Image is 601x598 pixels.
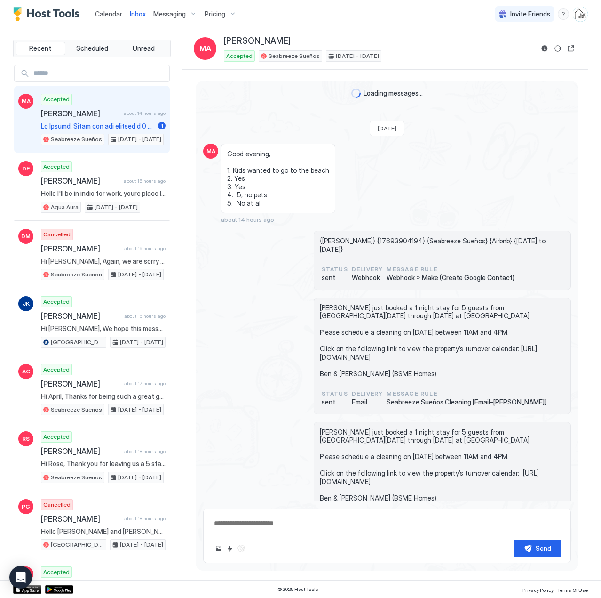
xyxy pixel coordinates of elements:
[41,446,120,456] span: [PERSON_NAME]
[13,7,84,21] a: Host Tools Logo
[536,543,551,553] div: Send
[41,189,166,198] span: Hello I'll be in indio for work. youre place looks like a perfect fit for my two coworkers and I.
[118,405,161,414] span: [DATE] - [DATE]
[124,516,166,522] span: about 18 hours ago
[45,585,73,594] a: Google Play Store
[351,89,361,98] div: loading
[23,299,30,308] span: JK
[41,122,154,130] span: Lo Ipsumd, Sitam con adi elitsed d 0 eiusm temp inc 9 utlabo et Doloremag Aliqua enim Adm, Veniam...
[118,473,161,482] span: [DATE] - [DATE]
[21,232,31,241] span: DM
[205,10,225,18] span: Pricing
[320,304,565,378] span: [PERSON_NAME] just booked a 1 night stay for 5 guests from [GEOGRAPHIC_DATA][DATE] through [DATE]...
[51,473,102,482] span: Seabreeze Sueños
[41,324,166,333] span: Hi [PERSON_NAME], We hope this message finds you well. Kindly be advised that we were just notifi...
[227,150,329,208] span: Good evening, 1. Kids wanted to go to the beach 2. Yes 3. Yes 4. 5, no pets 5. No at all
[43,433,70,441] span: Accepted
[120,541,163,549] span: [DATE] - [DATE]
[43,162,70,171] span: Accepted
[277,586,318,592] span: © 2025 Host Tools
[124,313,166,319] span: about 16 hours ago
[539,43,550,54] button: Reservation information
[320,428,565,502] span: [PERSON_NAME] just booked a 1 night stay for 5 guests from [GEOGRAPHIC_DATA][DATE] through [DATE]...
[41,176,120,186] span: [PERSON_NAME]
[43,568,70,576] span: Accepted
[41,527,166,536] span: Hello [PERSON_NAME] and [PERSON_NAME], my name is [PERSON_NAME] and I will be traveling with my f...
[41,257,166,266] span: Hi [PERSON_NAME], Again, we are sorry to hear of the unfortunate situation. That is why we highly...
[43,298,70,306] span: Accepted
[514,540,561,557] button: Send
[22,502,30,511] span: PG
[153,10,186,18] span: Messaging
[510,10,550,18] span: Invite Friends
[41,379,120,388] span: [PERSON_NAME]
[352,389,383,398] span: Delivery
[9,566,32,589] div: Open Intercom Messenger
[41,244,120,253] span: [PERSON_NAME]
[124,245,166,251] span: about 16 hours ago
[95,203,138,211] span: [DATE] - [DATE]
[13,585,41,594] a: App Store
[95,10,122,18] span: Calendar
[221,216,274,223] span: about 14 hours ago
[322,274,348,282] span: sent
[41,460,166,468] span: Hi Rose, Thank you for leaving us a 5 star review, and we look forward to hosting you again in th...
[41,514,120,524] span: [PERSON_NAME]
[387,389,546,398] span: Message Rule
[124,178,166,184] span: about 15 hours ago
[51,541,104,549] span: [GEOGRAPHIC_DATA]
[130,9,146,19] a: Inbox
[51,405,102,414] span: Seabreeze Sueños
[30,65,169,81] input: Input Field
[199,43,211,54] span: MA
[269,52,320,60] span: Seabreeze Sueños
[130,10,146,18] span: Inbox
[51,135,102,144] span: Seabreeze Sueños
[124,380,166,387] span: about 17 hours ago
[51,203,79,211] span: Aqua Aura
[161,122,163,129] span: 1
[224,543,236,554] button: Quick reply
[213,543,224,554] button: Upload image
[322,389,348,398] span: status
[364,89,423,97] span: Loading messages...
[76,44,108,53] span: Scheduled
[352,265,383,274] span: Delivery
[67,42,117,55] button: Scheduled
[22,164,30,173] span: DE
[43,501,71,509] span: Cancelled
[120,338,163,347] span: [DATE] - [DATE]
[573,7,588,22] div: User profile
[22,435,30,443] span: RS
[224,36,291,47] span: [PERSON_NAME]
[206,147,215,155] span: MA
[119,42,168,55] button: Unread
[336,52,379,60] span: [DATE] - [DATE]
[22,97,31,105] span: MA
[552,43,563,54] button: Sync reservation
[51,270,102,279] span: Seabreeze Sueños
[387,274,514,282] span: Webhook > Make (Create Google Contact)
[22,367,30,376] span: AC
[565,43,577,54] button: Open reservation
[322,265,348,274] span: status
[124,448,166,454] span: about 18 hours ago
[352,398,383,406] span: Email
[557,587,588,593] span: Terms Of Use
[387,265,514,274] span: Message Rule
[522,587,554,593] span: Privacy Policy
[43,230,71,239] span: Cancelled
[51,338,104,347] span: [GEOGRAPHIC_DATA]
[522,584,554,594] a: Privacy Policy
[43,95,70,104] span: Accepted
[29,44,51,53] span: Recent
[13,40,171,57] div: tab-group
[557,584,588,594] a: Terms Of Use
[226,52,253,60] span: Accepted
[118,135,161,144] span: [DATE] - [DATE]
[133,44,155,53] span: Unread
[118,270,161,279] span: [DATE] - [DATE]
[387,398,546,406] span: Seabreeze Sueños Cleaning [Email-[PERSON_NAME]]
